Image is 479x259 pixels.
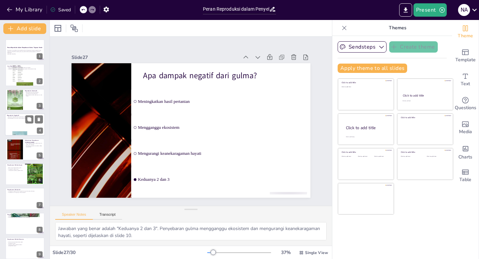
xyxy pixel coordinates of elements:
[7,116,43,118] p: Reproduksi vegetatif tidak memerlukan benih.
[25,145,43,147] p: Memahami penyebaran membantu dalam pengendalian.
[401,151,448,153] div: Click to add title
[458,4,470,16] div: N A
[7,215,43,217] p: [PERSON_NAME] membantu penyebaran benih dengan menempelkan benih.
[7,214,43,216] p: Penyebaran Melalui Hewan
[170,4,211,172] span: Mengganggu ekosistem
[338,64,407,73] button: Apply theme to all slides
[37,53,43,59] div: 1
[374,156,389,157] div: Click to add text
[5,89,45,111] div: 3
[346,125,389,130] div: Click to add title
[25,139,43,143] p: Mekanisme Penyebaran [PERSON_NAME]
[403,94,447,98] div: Click to add title
[5,113,45,136] div: 4
[7,54,43,55] p: Generated with [URL]
[37,177,43,183] div: 6
[350,20,445,36] p: Themes
[7,167,23,169] p: Benih ringan dapat terbang jauh.
[37,78,43,84] div: 2
[452,44,479,68] div: Add ready made slides
[427,156,448,157] div: Click to add text
[7,168,23,171] p: Penyebaran melalui angin meningkatkan peluang populasi baru.
[25,92,43,94] p: Reproduksi generatif melibatkan penyerbukan dan pembuahan.
[305,250,328,255] span: Single View
[55,212,93,220] button: Speaker Notes
[25,90,43,92] p: Reproduksi Generatif
[7,217,43,218] p: Pencernaan hewan juga berkontribusi pada penyebaran.
[37,202,43,208] div: 7
[5,39,45,61] div: 1
[37,128,43,134] div: 4
[7,189,43,191] p: Penyebaran Melalui Air
[452,164,479,188] div: Add a table
[458,3,470,17] button: N A
[3,23,46,34] button: Add slide
[5,4,45,15] button: My Library
[399,3,412,17] button: Export to PowerPoint
[37,251,43,257] div: 9
[37,227,43,233] div: 8
[7,244,25,246] p: Kesadaran dapat membantu dalam pengendalian gulma.
[93,212,122,220] button: Transcript
[25,94,43,97] p: Benih dapat tersebar oleh angin, air, atau hewan.
[7,191,43,192] p: Penyebaran melalui aliran air terjadi di sungai dan saluran drainase.
[25,142,43,145] p: Benih dapat menyebar melalui angin, air, hewan, dan manusia.
[452,20,479,44] div: Change the overall theme
[5,188,45,210] div: 7
[25,116,33,124] button: Duplicate Slide
[7,238,25,240] p: Penyebaran Melalui Manusia
[7,50,43,54] p: Presentasi ini membahas cara reproduksi gulma, baik generatif maupun vegetatif, serta mekanisme p...
[70,24,78,32] span: Position
[452,68,479,92] div: Add text boxes
[458,32,473,40] span: Theme
[7,192,43,193] p: Penyebaran air mengurangi risiko kompetisi.
[7,68,43,70] p: [PERSON_NAME] menggunakan berbagai metode untuk bertahan hidup.
[53,23,63,34] div: Layout
[7,115,43,117] p: Reproduksi Vegetatif
[401,116,448,119] div: Click to add title
[278,249,294,256] div: 37 %
[452,140,479,164] div: Add charts and graphs
[452,92,479,116] div: Get real-time input from your audience
[402,100,447,102] div: Click to add text
[35,116,43,124] button: Delete Slide
[7,67,43,68] p: Gulma dapat bereproduksi secara generatif dan vegetatif.
[115,87,156,252] div: Slide 27
[7,164,23,166] p: Penyebaran Melalui Angin
[50,7,71,13] div: Saved
[118,24,162,179] p: Apa dampak negatif dari gulma?
[55,222,327,240] textarea: Jawaban yang benar adalah "Keduanya 2 dan 3". Penyebaran gulma mengganggu ekosistem dan mengurang...
[458,153,472,161] span: Charts
[5,64,45,86] div: 2
[5,213,45,235] div: 8
[342,81,389,84] div: Click to add title
[413,3,447,17] button: Present
[7,47,42,48] strong: Peran Reproduksi dalam Penyebaran Gulma: Tinjauan Ilmiah
[7,118,43,119] p: Metode seperti umbi dan rhizoma digunakan.
[342,156,357,157] div: Click to add text
[346,136,388,137] div: Click to add body
[459,128,472,135] span: Media
[342,86,389,88] div: Click to add text
[342,151,389,153] div: Click to add title
[53,249,207,256] div: Slide 27 / 30
[5,138,45,160] div: 5
[455,104,476,112] span: Questions
[7,65,43,67] p: Cara Reproduksi Gulma
[452,116,479,140] div: Add images, graphics, shapes or video
[37,103,43,109] div: 3
[203,4,269,14] input: Insert title
[389,41,438,53] button: Create theme
[37,152,43,158] div: 5
[459,176,471,183] span: Table
[455,56,476,64] span: Template
[7,242,25,244] p: Aktivitas manusia berkontribusi pada penyebaran gulma.
[461,80,470,88] span: Text
[401,156,422,157] div: Click to add text
[5,163,45,185] div: 6
[358,156,373,157] div: Click to add text
[145,10,185,177] span: Meningkatkan hasil pertanian
[338,41,387,53] button: Sendsteps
